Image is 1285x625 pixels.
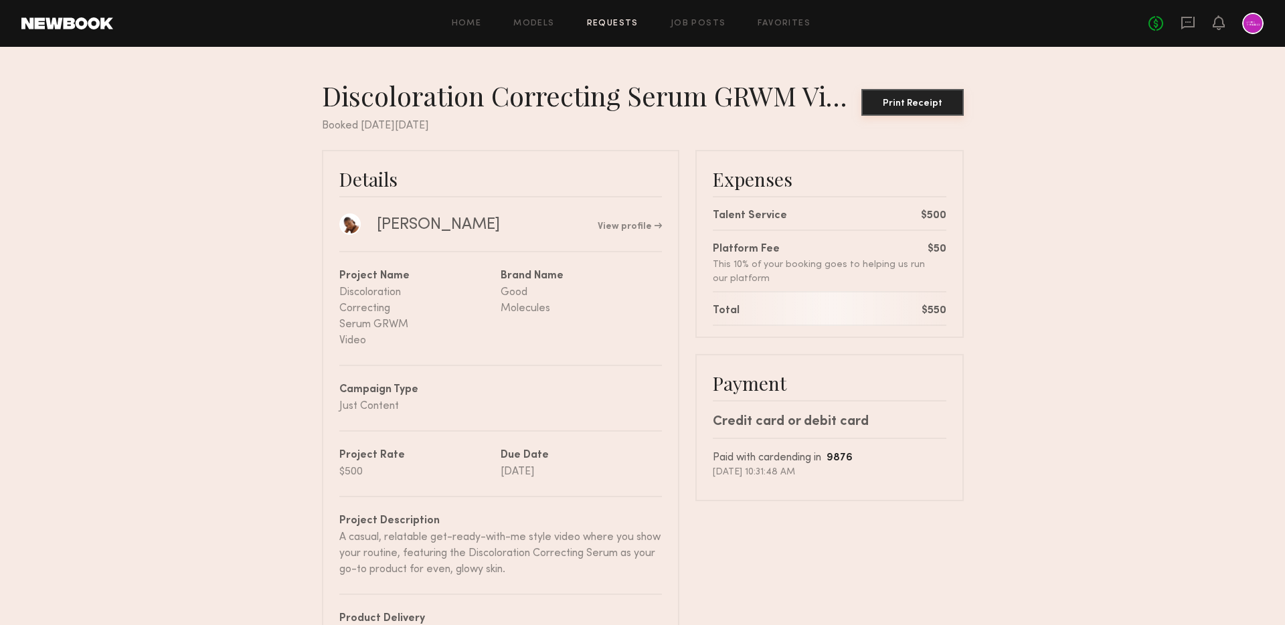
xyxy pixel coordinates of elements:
div: This 10% of your booking goes to helping us run our platform [713,258,928,286]
div: Total [713,303,740,319]
div: Credit card or debit card [713,412,946,432]
div: $550 [922,303,946,319]
div: Details [339,167,662,191]
div: A casual, relatable get-ready-with-me style video where you show your routine, featuring the Disc... [339,529,662,577]
div: Print Receipt [867,99,958,108]
div: Campaign Type [339,382,662,398]
a: Models [513,19,554,28]
div: Due Date [501,448,662,464]
div: Talent Service [713,208,787,224]
a: View profile [598,222,662,232]
a: Job Posts [671,19,726,28]
b: 9876 [827,453,853,463]
div: Expenses [713,167,946,191]
div: [DATE] [501,464,582,480]
div: Project Description [339,513,662,529]
a: Home [452,19,482,28]
div: [DATE] 10:31:48 AM [713,466,946,478]
button: Print Receipt [861,89,964,116]
div: $500 [921,208,946,224]
div: Payment [713,371,946,395]
a: Favorites [758,19,810,28]
div: Project Rate [339,448,501,464]
div: Platform Fee [713,242,928,258]
div: Paid with card ending in [713,450,946,466]
div: Brand Name [501,268,662,284]
div: Discoloration Correcting Serum GRWM Video [322,79,861,112]
div: Just Content [339,398,662,414]
a: Requests [587,19,638,28]
div: $500 [339,464,420,480]
div: Booked [DATE][DATE] [322,118,964,134]
div: $50 [928,242,946,258]
div: Discoloration Correcting Serum GRWM Video [339,284,420,349]
div: Project Name [339,268,501,284]
div: [PERSON_NAME] [377,215,500,235]
div: Good Molecules [501,284,582,317]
